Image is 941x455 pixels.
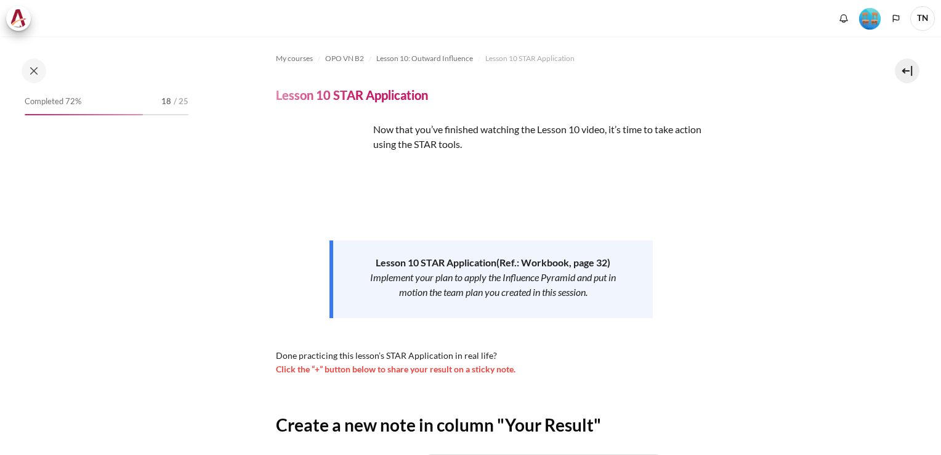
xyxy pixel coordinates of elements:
a: Lesson 10: Outward Influence [376,51,473,66]
span: Completed 72% [25,96,81,108]
a: Lesson 10 STAR Application [485,51,575,66]
h4: Lesson 10 STAR Application [276,87,428,103]
strong: Lesson 10 STAR Application [376,256,496,268]
span: Lesson 10 STAR Application [485,53,575,64]
img: wsrr [276,122,368,215]
div: Show notification window with no new notifications [834,9,853,28]
strong: ( ) [496,256,610,268]
span: 18 [161,96,171,108]
a: Level #4 [854,7,886,30]
span: Ref.: Workbook, page 32 [499,256,607,268]
nav: Navigation bar [276,49,854,68]
span: Click the “+” button below to share your result on a sticky note. [276,364,515,374]
span: TN [910,6,935,31]
button: Languages [887,9,905,28]
span: My courses [276,53,313,64]
span: Now that you’ve finished watching the Lesson 10 video, it’s time to take action using the STAR to... [373,123,701,150]
div: Level #4 [859,7,881,30]
span: / 25 [174,96,188,108]
a: My courses [276,51,313,66]
span: Done practicing this lesson’s STAR Application in real life? [276,350,497,361]
a: Architeck Architeck [6,6,37,31]
p: Implement your plan to apply the Influence Pyramid and put in motion the team plan you created in... [355,270,631,300]
img: Architeck [10,9,27,28]
a: User menu [910,6,935,31]
span: Lesson 10: Outward Influence [376,53,473,64]
h2: Create a new note in column "Your Result" [276,414,854,436]
div: 72% [25,114,143,115]
span: OPO VN B2 [325,53,364,64]
a: OPO VN B2 [325,51,364,66]
img: Level #4 [859,8,881,30]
